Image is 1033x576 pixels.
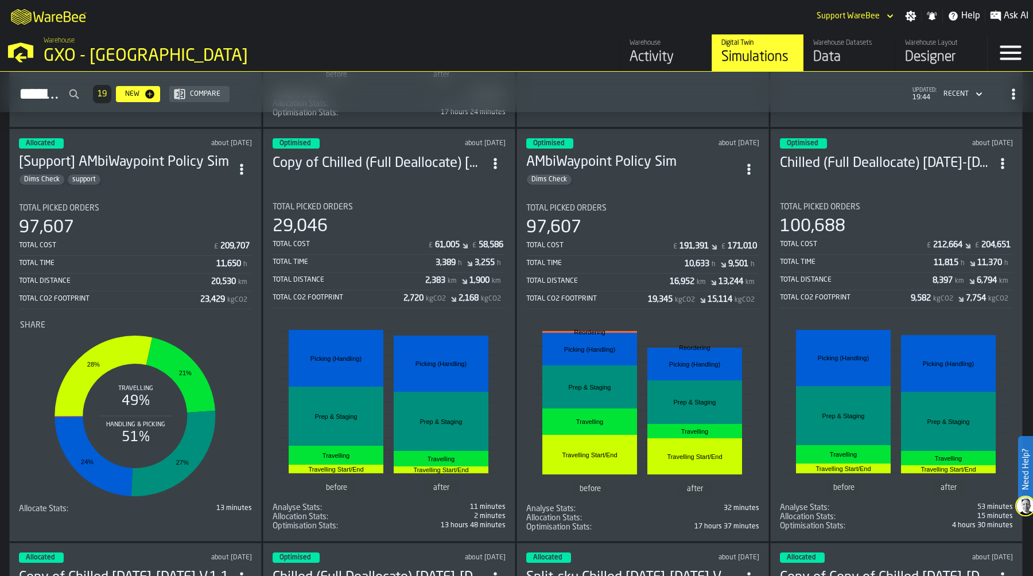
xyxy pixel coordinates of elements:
[780,203,1013,212] div: Title
[279,554,310,561] span: Optimised
[780,503,829,512] span: Analyse Stats:
[911,294,931,303] div: Stat Value
[88,85,116,103] div: ButtonLoadMore-Load More-Prev-First-Last
[921,139,1013,147] div: Updated: 01/07/2025, 14:09:12 Created: 27/06/2025, 00:04:58
[273,503,322,512] div: Title
[988,295,1008,303] span: kgCO2
[895,34,987,71] a: link-to-/wh/i/ae0cd702-8cb1-4091-b3be-0aee77957c79/designer
[526,504,576,513] div: Title
[403,294,424,303] div: Stat Value
[273,240,426,248] div: Total Cost
[780,521,1013,531] div: stat-Optimisation Stats:
[999,277,1008,285] span: km
[44,37,75,45] span: Warehouse
[343,108,506,116] div: 17 hours 24 minutes
[469,276,490,285] div: Stat Value
[933,295,953,303] span: kgCO2
[273,521,506,531] span: 273,100
[977,276,997,285] div: Stat Value
[343,521,506,530] div: 13 hours 48 minutes
[735,296,755,304] span: kgCO2
[273,154,485,173] div: Copy of Chilled (Full Deallocate) Jan/25-Apr/25 V.1.1
[920,554,1013,562] div: Updated: 20/06/2025, 22:53:57 Created: 20/06/2025, 14:30:16
[745,278,755,286] span: km
[817,11,880,21] div: DropdownMenuValue-Support WareBee
[414,139,506,147] div: Updated: 04/07/2025, 03:02:37 Created: 03/07/2025, 16:46:22
[780,203,1013,308] div: stat-Total Picked Orders
[780,258,934,266] div: Total Time
[273,276,425,284] div: Total Distance
[273,203,506,308] div: stat-Total Picked Orders
[263,129,515,542] div: ItemListCard-DashboardItemContainer
[19,204,252,309] div: stat-Total Picked Orders
[526,513,759,523] div: stat-Allocation Stats:
[220,242,250,251] div: Stat Value
[116,86,160,102] button: button-New
[533,140,564,147] span: Optimised
[121,90,144,98] div: New
[728,242,757,251] div: Stat Value
[526,204,607,213] span: Total Picked Orders
[981,240,1011,250] div: Stat Value
[526,194,759,532] section: card-SimulationDashboardCard-optimised
[273,552,320,563] div: status-3 2
[526,153,739,172] div: AMbiWaypoint Policy Sim
[435,240,460,250] div: Stat Value
[966,294,986,303] div: Stat Value
[941,484,957,492] text: after
[429,242,433,250] span: £
[787,140,818,147] span: Optimised
[273,521,506,531] div: stat-Optimisation Stats:
[216,259,241,268] div: Stat Value
[905,48,978,67] div: Designer
[988,34,1033,71] label: button-toggle-Menu
[273,521,338,531] span: Optimisation Stats:
[697,278,706,286] span: km
[1004,9,1028,23] span: Ask AI
[780,521,1013,531] span: 544,600
[955,277,964,285] span: km
[459,294,479,303] div: Stat Value
[780,503,829,512] div: Title
[780,138,827,149] div: status-3 2
[721,39,794,47] div: Digital Twin
[712,34,803,71] a: link-to-/wh/i/ae0cd702-8cb1-4091-b3be-0aee77957c79/simulations
[673,243,677,251] span: £
[273,108,506,118] span: 273,100
[533,554,562,561] span: Allocated
[20,321,251,330] div: Title
[433,484,450,492] text: after
[580,485,601,493] text: before
[526,523,759,532] span: 544,900
[19,277,211,285] div: Total Distance
[20,321,45,330] span: Share
[526,217,581,238] div: 97,607
[19,504,68,513] div: Title
[98,90,107,98] span: 19
[708,295,732,304] div: Stat Value
[850,521,1013,530] div: 4 hours 30 minutes
[721,243,725,251] span: £
[780,512,836,521] div: Title
[620,34,712,71] a: link-to-/wh/i/ae0cd702-8cb1-4091-b3be-0aee77957c79/feed/
[273,108,338,118] div: Title
[200,295,225,304] div: Stat Value
[580,504,759,512] div: 32 minutes
[273,138,320,149] div: status-3 2
[780,154,992,173] div: Chilled (Full Deallocate) Jan/25-Apr/25 V.1.1
[19,504,252,513] div: stat-Allocate Stats:
[19,217,74,238] div: 97,607
[414,554,506,562] div: Updated: 26/06/2025, 16:47:59 Created: 24/06/2025, 01:38:06
[813,39,886,47] div: Warehouse Datasets
[185,90,225,98] div: Compare
[780,294,911,302] div: Total CO2 Footprint
[526,295,648,303] div: Total CO2 Footprint
[912,87,937,94] span: updated:
[961,259,965,267] span: h
[780,240,925,248] div: Total Cost
[26,554,55,561] span: Allocated
[780,512,836,521] span: Allocation Stats:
